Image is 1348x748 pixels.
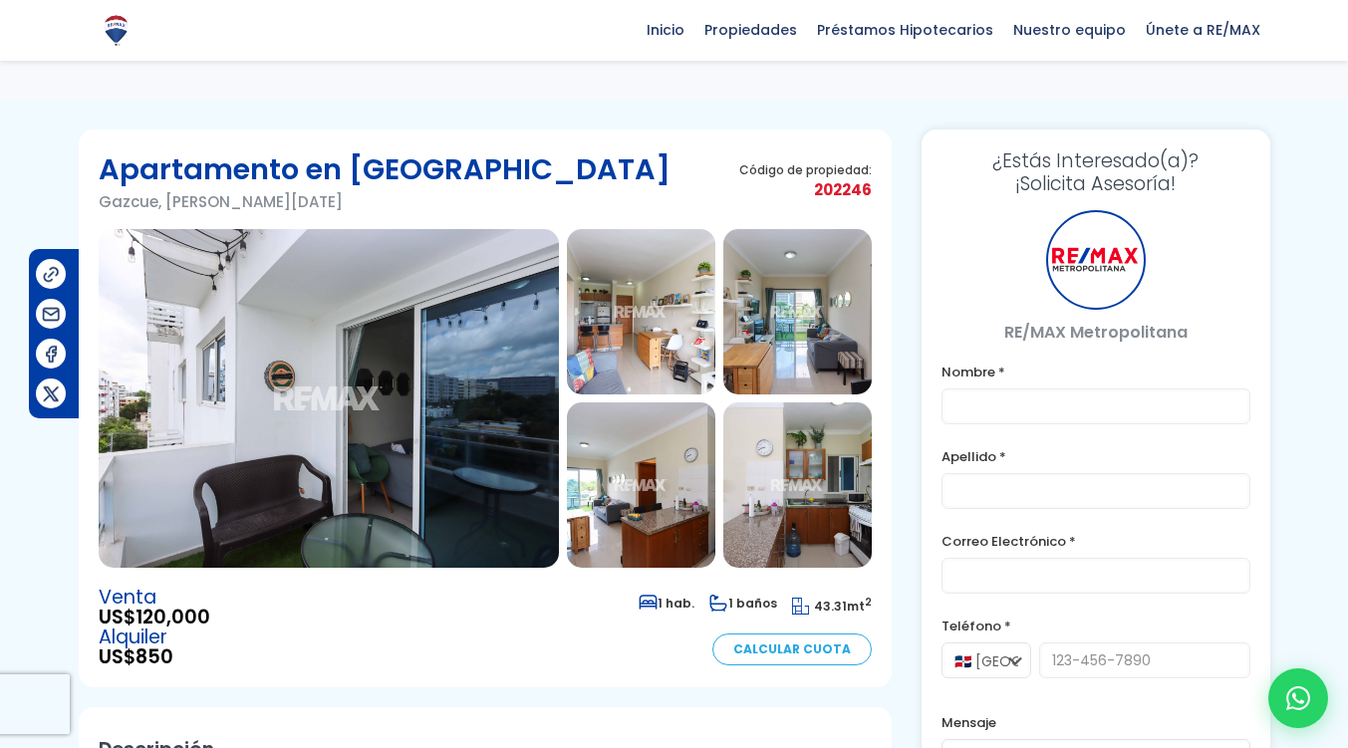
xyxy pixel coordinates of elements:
[99,627,210,647] span: Alquiler
[814,598,847,615] span: 43.31
[1003,15,1136,45] span: Nuestro equipo
[942,444,1250,469] label: Apellido *
[723,229,872,394] img: Apartamento en Gazcue
[792,598,872,615] span: mt
[942,614,1250,638] label: Teléfono *
[942,529,1250,554] label: Correo Electrónico *
[723,402,872,568] img: Apartamento en Gazcue
[694,15,807,45] span: Propiedades
[865,595,872,610] sup: 2
[1136,15,1270,45] span: Únete a RE/MAX
[99,13,134,48] img: Logo de REMAX
[712,633,872,665] a: Calcular Cuota
[99,647,210,667] span: US$
[942,710,1250,735] label: Mensaje
[709,595,777,612] span: 1 baños
[41,344,62,365] img: Compartir
[41,264,62,285] img: Compartir
[99,588,210,608] span: Venta
[739,177,872,202] span: 202246
[41,304,62,325] img: Compartir
[637,15,694,45] span: Inicio
[99,229,559,568] img: Apartamento en Gazcue
[1046,210,1146,310] div: RE/MAX Metropolitana
[942,320,1250,345] p: RE/MAX Metropolitana
[942,149,1250,172] span: ¿Estás Interesado(a)?
[567,229,715,394] img: Apartamento en Gazcue
[942,149,1250,195] h3: ¡Solicita Asesoría!
[567,402,715,568] img: Apartamento en Gazcue
[99,189,671,214] p: Gazcue, [PERSON_NAME][DATE]
[135,604,210,630] span: 120,000
[135,643,173,670] span: 850
[1039,642,1250,678] input: 123-456-7890
[99,608,210,627] span: US$
[739,162,872,177] span: Código de propiedad:
[99,149,671,189] h1: Apartamento en [GEOGRAPHIC_DATA]
[942,360,1250,384] label: Nombre *
[41,383,62,404] img: Compartir
[807,15,1003,45] span: Préstamos Hipotecarios
[639,595,694,612] span: 1 hab.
